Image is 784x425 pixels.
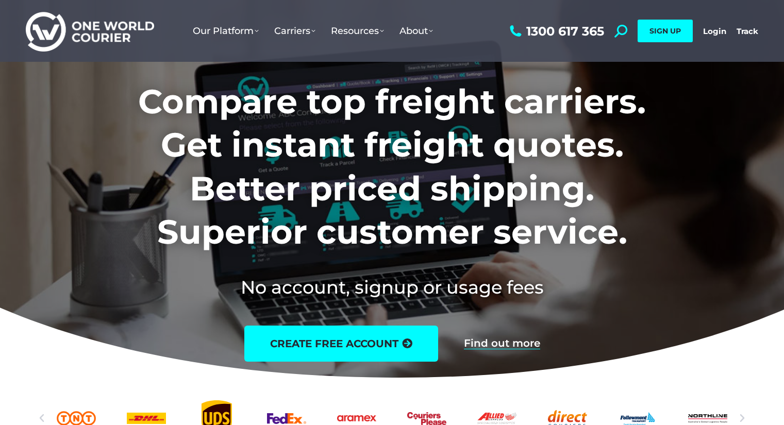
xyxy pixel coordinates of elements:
a: About [392,15,441,47]
img: One World Courier [26,10,154,52]
a: Track [737,26,758,36]
a: Carriers [266,15,323,47]
span: Resources [331,25,384,37]
h1: Compare top freight carriers. Get instant freight quotes. Better priced shipping. Superior custom... [70,80,714,254]
a: Find out more [464,338,540,349]
a: SIGN UP [638,20,693,42]
a: Resources [323,15,392,47]
a: 1300 617 365 [507,25,604,38]
a: create free account [244,326,438,362]
span: SIGN UP [649,26,681,36]
a: Login [703,26,726,36]
span: About [399,25,433,37]
h2: No account, signup or usage fees [70,275,714,300]
span: Our Platform [193,25,259,37]
span: Carriers [274,25,315,37]
a: Our Platform [185,15,266,47]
